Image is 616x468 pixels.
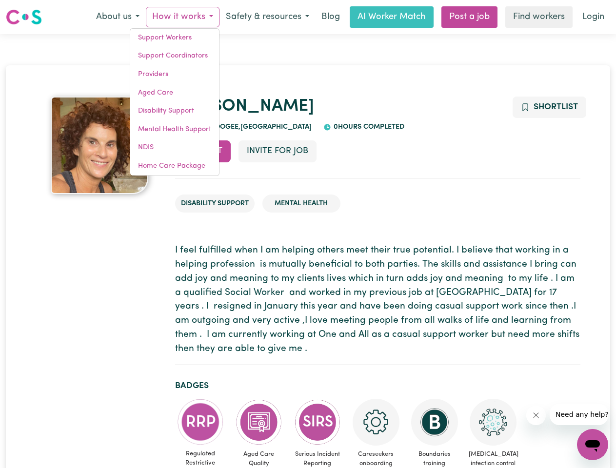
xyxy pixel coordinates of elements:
[177,399,224,445] img: CS Academy: Regulated Restrictive Practices course completed
[51,97,148,194] img: Belinda
[219,7,316,27] button: Safety & resources
[90,7,146,27] button: About us
[353,399,399,446] img: CS Academy: Careseekers Onboarding course completed
[577,429,608,460] iframe: Button to launch messaging window
[236,399,282,446] img: CS Academy: Aged Care Quality Standards & Code of Conduct course completed
[6,8,42,26] img: Careseekers logo
[411,399,458,446] img: CS Academy: Boundaries in care and support work course completed
[130,102,219,120] a: Disability Support
[6,7,59,15] span: Need any help?
[175,195,255,213] li: Disability Support
[262,195,340,213] li: Mental Health
[316,6,346,28] a: Blog
[175,381,580,391] h2: Badges
[550,404,608,425] iframe: Message from company
[238,140,317,162] button: Invite for Job
[130,138,219,157] a: NDIS
[146,7,219,27] button: How it works
[175,98,314,115] a: [PERSON_NAME]
[130,28,219,176] div: How it works
[294,399,341,446] img: CS Academy: Serious Incident Reporting Scheme course completed
[6,6,42,28] a: Careseekers logo
[130,84,219,102] a: Aged Care
[130,65,219,84] a: Providers
[130,29,219,47] a: Support Workers
[130,47,219,65] a: Support Coordinators
[175,244,580,356] p: I feel fulfilled when I am helping others meet their true potential. I believe that working in a ...
[513,97,586,118] button: Add to shortlist
[534,103,578,111] span: Shortlist
[526,406,546,425] iframe: Close message
[331,123,404,131] span: 0 hours completed
[576,6,610,28] a: Login
[505,6,573,28] a: Find workers
[350,6,434,28] a: AI Worker Match
[130,157,219,175] a: Home Care Package
[441,6,497,28] a: Post a job
[183,123,312,131] span: SOUTH COOGEE , [GEOGRAPHIC_DATA]
[36,97,163,194] a: Belinda's profile picture'
[470,399,517,446] img: CS Academy: COVID-19 Infection Control Training course completed
[130,120,219,139] a: Mental Health Support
